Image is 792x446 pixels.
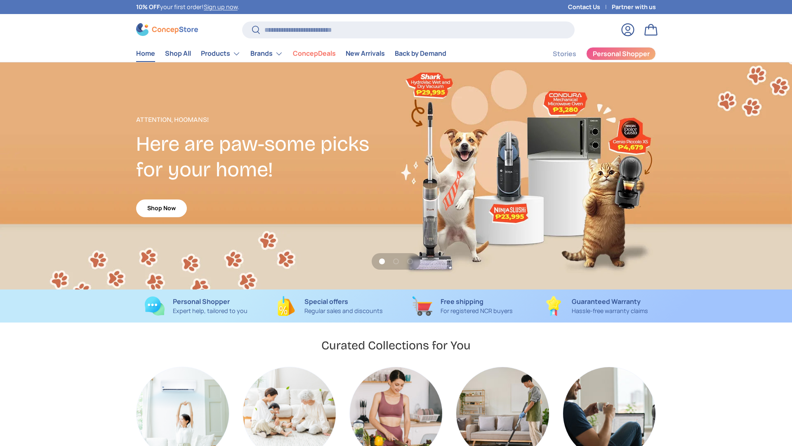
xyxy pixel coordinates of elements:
p: For registered NCR buyers [441,306,513,316]
a: Brands [250,45,283,62]
a: ConcepDeals [293,45,336,62]
a: Partner with us [612,2,656,12]
a: Products [201,45,240,62]
p: Regular sales and discounts [304,306,383,316]
h2: Curated Collections for You [321,338,471,353]
a: Contact Us [568,2,612,12]
nav: Primary [136,45,446,62]
summary: Brands [245,45,288,62]
p: Hassle-free warranty claims [572,306,648,316]
a: Home [136,45,155,62]
strong: Special offers [304,297,348,306]
a: Sign up now [204,3,238,11]
a: New Arrivals [346,45,385,62]
h2: Here are paw-some picks for your home! [136,131,396,183]
a: Stories [553,46,576,62]
p: Expert help, tailored to you [173,306,247,316]
a: Special offers Regular sales and discounts [269,296,389,316]
a: Shop Now [136,199,187,217]
strong: 10% OFF [136,3,160,11]
img: ConcepStore [136,23,198,36]
a: Personal Shopper [586,47,656,60]
p: your first order! . [136,2,239,12]
span: Personal Shopper [593,50,650,57]
a: Personal Shopper Expert help, tailored to you [136,296,256,316]
strong: Guaranteed Warranty [572,297,641,306]
summary: Products [196,45,245,62]
a: Free shipping For registered NCR buyers [403,296,523,316]
strong: Personal Shopper [173,297,230,306]
a: Guaranteed Warranty Hassle-free warranty claims [536,296,656,316]
p: Attention, Hoomans! [136,115,396,125]
a: Shop All [165,45,191,62]
a: Back by Demand [395,45,446,62]
nav: Secondary [533,45,656,62]
strong: Free shipping [441,297,483,306]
